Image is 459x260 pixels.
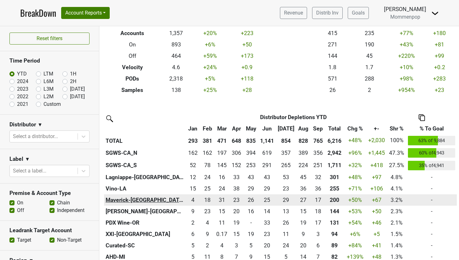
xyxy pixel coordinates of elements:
td: +954 % [388,84,425,96]
div: 301 [327,173,342,181]
td: 10.666 [276,228,296,240]
div: 162 [202,149,213,157]
td: +71 % [344,183,366,194]
label: Target [17,236,31,244]
td: 197.218 [215,147,229,159]
td: 161.932 [200,147,215,159]
label: 2023 [17,85,28,93]
td: 47.3% [387,147,406,159]
td: - [407,206,457,217]
td: 893 [160,39,191,50]
th: Shr %: activate to sort column ascending [387,123,406,134]
div: 43 [260,173,274,181]
th: Velocity [104,62,161,73]
td: +223 [229,27,265,39]
td: 388.676 [296,147,311,159]
td: +173 [229,50,265,62]
label: L2M [44,93,54,100]
label: L6M [44,78,54,85]
label: 2022 [17,93,28,100]
th: Jan: activate to sort column ascending [186,123,200,134]
label: Independent [57,207,84,214]
td: 464 [160,50,191,62]
div: 1,711 [327,161,342,169]
th: Feb: activate to sort column ascending [200,123,215,134]
div: 389 [298,149,309,157]
td: +283 [425,73,454,84]
label: Non-Target [57,236,82,244]
td: 53.432 [276,172,296,183]
td: 357.376 [276,147,296,159]
div: 32 [312,173,324,181]
th: 381 [200,134,215,147]
div: 11 [216,219,228,227]
th: % To Goal: activate to sort column ascending [407,123,457,134]
div: 251 [312,161,324,169]
td: +96 % [344,147,366,159]
td: 19.932 [229,206,244,217]
td: 26 [314,84,351,96]
div: 200 [327,196,342,204]
td: 15.132 [215,206,229,217]
td: 15 [229,228,244,240]
td: +77 % [388,27,425,39]
td: - [407,172,457,183]
span: ▼ [25,155,30,163]
div: 24 [202,173,213,181]
a: Distrib Inv [312,7,343,19]
td: 22.789 [276,183,296,194]
div: 16 [216,173,228,181]
td: 4.416 [200,217,215,228]
div: 19 [298,219,309,227]
td: 10.583 [215,217,229,228]
div: +46 [368,219,385,227]
td: 43.351 [258,172,276,183]
td: 271 [314,39,351,50]
div: 619 [260,149,274,157]
td: +48 % [344,172,366,183]
td: 2.3% [387,206,406,217]
h3: Label [9,156,23,162]
th: 199.918 [325,194,344,206]
td: 15.326 [186,183,200,194]
div: 17 [312,196,324,204]
th: Vino-LA [104,183,186,194]
label: 2021 [17,100,28,108]
h3: Premise & Account Type [9,190,90,197]
span: +48% [348,137,362,143]
th: TOTAL [104,134,186,147]
div: 357 [277,149,294,157]
label: [DATE] [70,85,85,93]
div: 356 [312,149,324,157]
th: 1710.616 [325,159,344,172]
td: 144 [314,50,351,62]
td: 138 [160,84,191,96]
td: 3.918 [186,194,200,206]
td: +50 [229,39,265,50]
td: 27.5% [387,159,406,172]
td: 18.5 [229,217,244,228]
div: 33 [260,219,274,227]
td: +50 % [344,194,366,206]
div: 394 [245,149,257,157]
div: 25 [202,184,213,193]
div: 15 [298,207,309,215]
td: 9.439 [186,206,200,217]
div: 18 [202,196,213,204]
td: 33.367 [229,172,244,183]
th: 301.017 [325,172,344,183]
th: 94.249 [325,228,344,240]
td: 23.366 [229,194,244,206]
span: ▼ [38,121,43,129]
td: 4.1% [387,183,406,194]
div: - [245,219,257,227]
td: 235 [351,27,388,39]
div: 45 [298,173,309,181]
td: 415 [314,27,351,39]
td: 2,318 [160,73,191,84]
div: 23 [231,196,242,204]
td: 2.001 [186,217,200,228]
td: 45 [351,50,388,62]
div: +97 [368,173,385,181]
label: On [17,199,23,207]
